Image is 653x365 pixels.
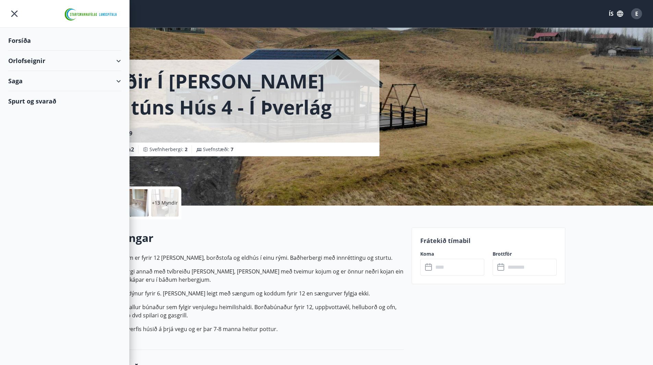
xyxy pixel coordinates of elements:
[96,68,371,120] h1: Flúðir í [PERSON_NAME] Ásatúns hús 4 - í Þverlág
[88,254,403,262] p: Í bústaðnum sem er fyrir 12 [PERSON_NAME], borðstofa og eldhús í einu rými. Baðherbergi með innré...
[88,325,403,333] p: Verönd er umhverfis húsið á þrjá vegu og er þar 7-8 manna heitur pottur.
[88,230,403,245] h2: Upplýsingar
[62,8,121,21] img: union_logo
[88,267,403,284] p: Tvö svefnherbergi annað með tvíbreiðu [PERSON_NAME], [PERSON_NAME] með tveimur kojum og er önnur ...
[420,236,557,245] p: Frátekið tímabil
[628,5,645,22] button: E
[8,71,121,91] div: Saga
[8,8,21,20] button: menu
[149,146,188,153] span: Svefnherbergi :
[152,199,178,206] p: +13 Myndir
[231,146,233,153] span: 7
[635,10,638,17] span: E
[203,146,233,153] span: Svefnstæði :
[605,8,627,20] button: ÍS
[8,91,121,111] div: Spurt og svarað
[8,31,121,51] div: Forsíða
[8,51,121,71] div: Orlofseignir
[185,146,188,153] span: 2
[88,303,403,319] p: Í bústaðnum er allur búnaður sem fylgir venjulegu heimilishaldi. Borðabúnaður fyrir 12, uppþvotta...
[88,289,403,297] p: Á svefnlofti eru dýnur fyrir 6. [PERSON_NAME] leigt með sængum og koddum fyrir 12 en sængurver fy...
[420,251,484,257] label: Koma
[493,251,557,257] label: Brottför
